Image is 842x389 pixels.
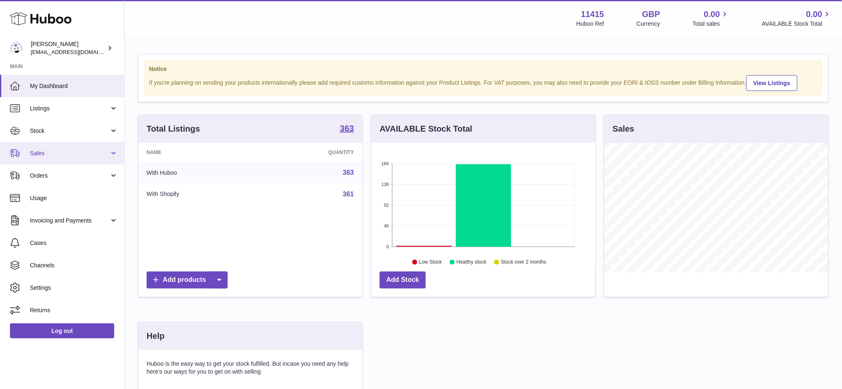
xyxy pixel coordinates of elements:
[30,105,109,113] span: Listings
[30,217,109,225] span: Invoicing and Payments
[149,65,817,73] strong: Notice
[147,272,228,289] a: Add products
[30,82,118,90] span: My Dashboard
[386,244,389,249] text: 0
[762,20,832,28] span: AVAILABLE Stock Total
[147,123,200,135] h3: Total Listings
[340,124,354,134] a: 363
[30,306,118,314] span: Returns
[384,223,389,228] text: 46
[30,262,118,269] span: Channels
[637,20,660,28] div: Currency
[30,149,109,157] span: Sales
[381,182,389,187] text: 138
[384,203,389,208] text: 92
[419,259,442,265] text: Low Stock
[10,42,22,54] img: care@shopmanto.uk
[31,49,122,55] span: [EMAIL_ADDRESS][DOMAIN_NAME]
[10,323,114,338] a: Log out
[692,9,729,28] a: 0.00 Total sales
[704,9,720,20] span: 0.00
[259,143,362,162] th: Quantity
[381,161,389,166] text: 184
[149,74,817,91] div: If you're planning on sending your products internationally please add required customs informati...
[31,40,106,56] div: [PERSON_NAME]
[380,123,472,135] h3: AVAILABLE Stock Total
[30,239,118,247] span: Cases
[138,143,259,162] th: Name
[343,191,354,198] a: 361
[746,75,798,91] a: View Listings
[340,124,354,132] strong: 363
[343,169,354,176] a: 363
[147,360,354,376] p: Huboo is the easy way to get your stock fulfilled. But incase you need any help here's our ways f...
[30,127,109,135] span: Stock
[30,172,109,180] span: Orders
[692,20,729,28] span: Total sales
[138,162,259,183] td: With Huboo
[380,272,426,289] a: Add Stock
[613,123,634,135] h3: Sales
[577,20,604,28] div: Huboo Ref
[501,259,546,265] text: Stock over 2 months
[642,9,660,20] strong: GBP
[30,284,118,292] span: Settings
[138,183,259,205] td: With Shopify
[457,259,487,265] text: Healthy stock
[30,194,118,202] span: Usage
[806,9,822,20] span: 0.00
[581,9,604,20] strong: 11415
[762,9,832,28] a: 0.00 AVAILABLE Stock Total
[147,330,164,342] h3: Help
